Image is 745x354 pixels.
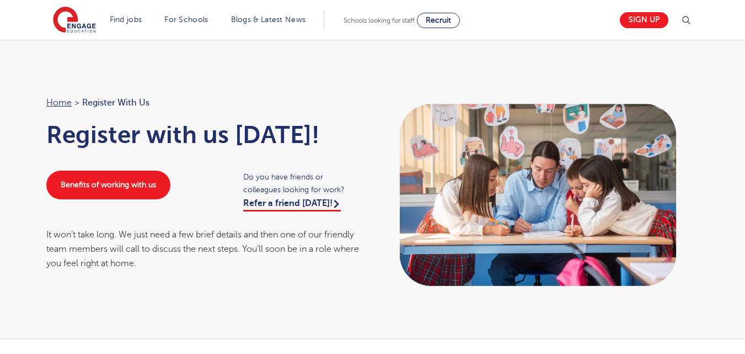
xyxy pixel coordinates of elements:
a: For Schools [164,15,208,24]
a: Refer a friend [DATE]! [243,198,341,212]
a: Benefits of working with us [46,171,170,199]
span: Schools looking for staff [344,17,415,24]
h1: Register with us [DATE]! [46,121,362,149]
span: > [74,98,79,108]
a: Find jobs [110,15,142,24]
a: Sign up [620,12,668,28]
a: Home [46,98,72,108]
div: It won’t take long. We just need a few brief details and then one of our friendly team members wi... [46,228,362,271]
span: Recruit [426,16,451,24]
span: Do you have friends or colleagues looking for work? [243,171,362,196]
img: Engage Education [53,7,96,34]
a: Recruit [417,13,460,28]
span: Register with us [82,96,149,110]
a: Blogs & Latest News [231,15,306,24]
nav: breadcrumb [46,96,362,110]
